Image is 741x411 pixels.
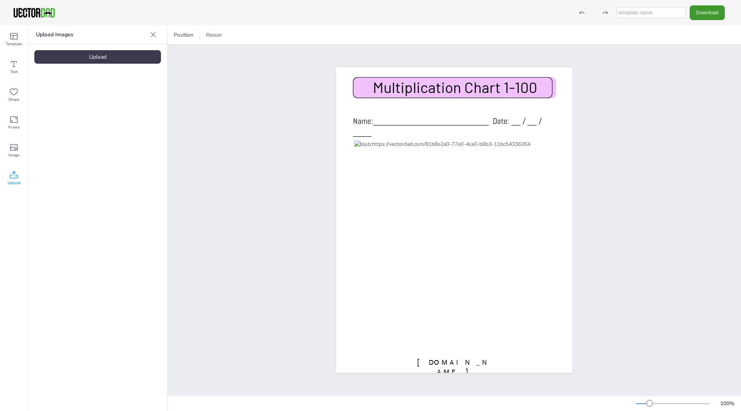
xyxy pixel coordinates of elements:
[8,180,20,186] span: Upload
[12,7,56,19] img: VectorDad-1.png
[34,50,161,64] div: Upload
[718,400,736,407] div: 100 %
[8,152,19,158] span: Image
[10,69,18,75] span: Text
[417,358,493,376] span: [DOMAIN_NAME]
[203,29,225,41] button: Resize
[8,96,19,103] span: Shape
[172,31,195,39] span: Position
[353,116,542,137] span: Name:_________________________ Date: __ / __ / ____
[617,7,686,18] input: template name
[373,78,537,96] span: Multiplication Chart 1-100
[690,5,725,20] button: Download
[8,124,20,130] span: Frame
[6,41,22,47] span: Template
[36,25,147,44] p: Upload Images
